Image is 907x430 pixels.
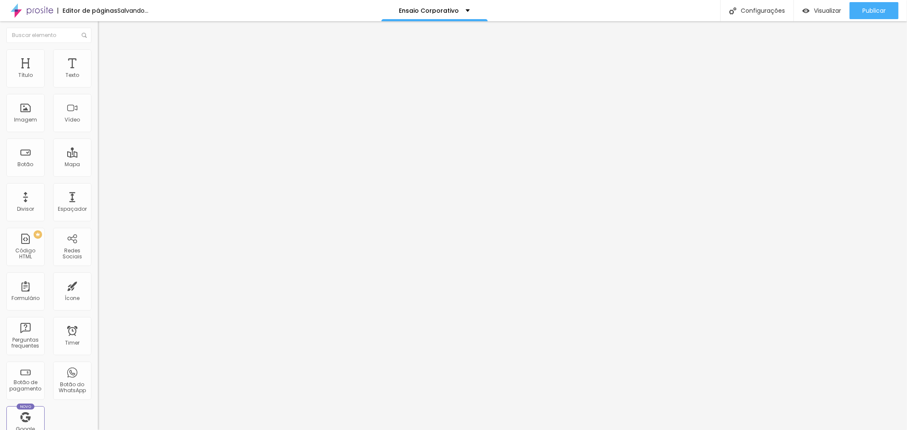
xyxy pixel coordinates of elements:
[6,28,91,43] input: Buscar elemento
[58,206,87,212] div: Espaçador
[17,404,35,410] div: Novo
[55,382,89,394] div: Botão do WhatsApp
[850,2,898,19] button: Publicar
[814,7,841,14] span: Visualizar
[55,248,89,260] div: Redes Sociais
[18,161,34,167] div: Botão
[57,8,117,14] div: Editor de páginas
[862,7,886,14] span: Publicar
[17,206,34,212] div: Divisor
[65,161,80,167] div: Mapa
[65,117,80,123] div: Vídeo
[9,379,42,392] div: Botão de pagamento
[794,2,850,19] button: Visualizar
[9,248,42,260] div: Código HTML
[65,295,80,301] div: Ícone
[729,7,736,14] img: Icone
[14,117,37,123] div: Imagem
[9,337,42,349] div: Perguntas frequentes
[11,295,40,301] div: Formulário
[82,33,87,38] img: Icone
[65,340,80,346] div: Timer
[65,72,79,78] div: Texto
[98,21,907,430] iframe: Editor
[18,72,33,78] div: Título
[802,7,810,14] img: view-1.svg
[117,8,148,14] div: Salvando...
[399,8,459,14] p: Ensaio Corporativo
